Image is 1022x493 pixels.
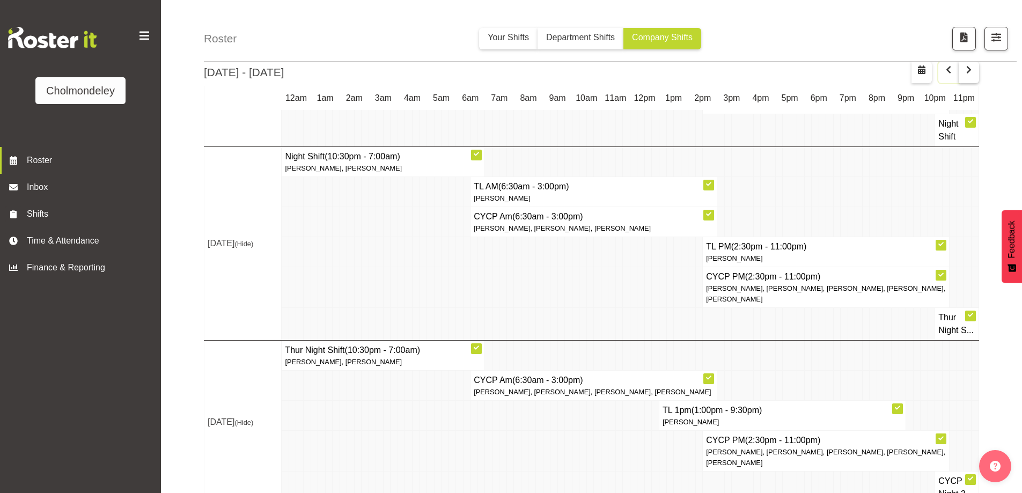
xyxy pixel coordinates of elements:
[706,254,762,262] span: [PERSON_NAME]
[285,164,402,172] span: [PERSON_NAME], [PERSON_NAME]
[474,374,714,387] h4: CYCP Am
[706,448,945,466] span: [PERSON_NAME], [PERSON_NAME], [PERSON_NAME], [PERSON_NAME], [PERSON_NAME]
[950,86,979,111] th: 11pm
[498,182,569,191] span: (6:30am - 3:00pm)
[952,27,976,50] button: Download a PDF of the roster according to the set date range.
[746,86,775,111] th: 4pm
[630,86,659,111] th: 12pm
[27,261,139,274] span: Finance & Reporting
[663,418,719,426] span: [PERSON_NAME]
[706,434,946,447] h4: CYCP PM
[514,86,543,111] th: 8am
[325,152,400,161] span: (10:30pm - 7:00am)
[512,376,583,385] span: (6:30am - 3:00pm)
[601,86,630,111] th: 11am
[745,436,821,445] span: (2:30pm - 11:00pm)
[285,358,402,366] span: [PERSON_NAME], [PERSON_NAME]
[731,242,807,251] span: (2:30pm - 11:00pm)
[282,86,311,111] th: 12am
[804,86,833,111] th: 6pm
[833,86,862,111] th: 7pm
[659,86,688,111] th: 1pm
[706,270,946,283] h4: CYCP PM
[862,86,891,111] th: 8pm
[204,30,237,47] h4: Roster
[623,28,701,49] button: Company Shifts
[938,117,975,143] h4: Night Shift
[546,33,615,42] span: Department Shifts
[706,240,946,253] h4: TL PM
[427,86,456,111] th: 5am
[706,284,945,303] span: [PERSON_NAME], [PERSON_NAME], [PERSON_NAME], [PERSON_NAME], [PERSON_NAME]
[474,194,530,202] span: [PERSON_NAME]
[745,272,821,281] span: (2:30pm - 11:00pm)
[543,86,572,111] th: 9am
[27,181,156,194] span: Inbox
[911,62,932,83] button: Select a specific date within the roster.
[345,345,421,355] span: (10:30pm - 7:00am)
[311,86,340,111] th: 1am
[369,86,398,111] th: 3am
[27,208,139,220] span: Shifts
[775,86,804,111] th: 5pm
[285,344,481,357] h4: Thur Night Shift
[717,86,746,111] th: 3pm
[512,212,583,221] span: (6:30am - 3:00pm)
[538,28,623,49] button: Department Shifts
[46,83,115,99] div: Cholmondeley
[485,86,514,111] th: 7am
[27,234,139,247] span: Time & Attendance
[398,86,427,111] th: 4am
[984,27,1008,50] button: Filter Shifts
[204,146,282,340] td: [DATE]
[572,86,601,111] th: 10am
[474,224,651,232] span: [PERSON_NAME], [PERSON_NAME], [PERSON_NAME]
[632,33,693,42] span: Company Shifts
[990,461,1001,472] img: help-xxl-2.png
[1005,220,1018,258] span: Feedback
[474,210,714,223] h4: CYCP Am
[474,388,711,396] span: [PERSON_NAME], [PERSON_NAME], [PERSON_NAME], [PERSON_NAME]
[921,86,950,111] th: 10pm
[688,86,717,111] th: 2pm
[892,86,921,111] th: 9pm
[488,33,529,42] span: Your Shifts
[234,240,253,248] span: (Hide)
[938,311,975,337] h4: Thur Night S...
[8,27,97,48] img: Rosterit website logo
[204,64,284,80] h2: [DATE] - [DATE]
[663,404,902,417] h4: TL 1pm
[234,418,253,426] span: (Hide)
[340,86,369,111] th: 2am
[456,86,485,111] th: 6am
[692,406,762,415] span: (1:00pm - 9:30pm)
[474,180,714,193] h4: TL AM
[27,154,156,167] span: Roster
[285,150,481,163] h4: Night Shift
[479,28,538,49] button: Your Shifts
[1002,210,1022,283] button: Feedback - Show survey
